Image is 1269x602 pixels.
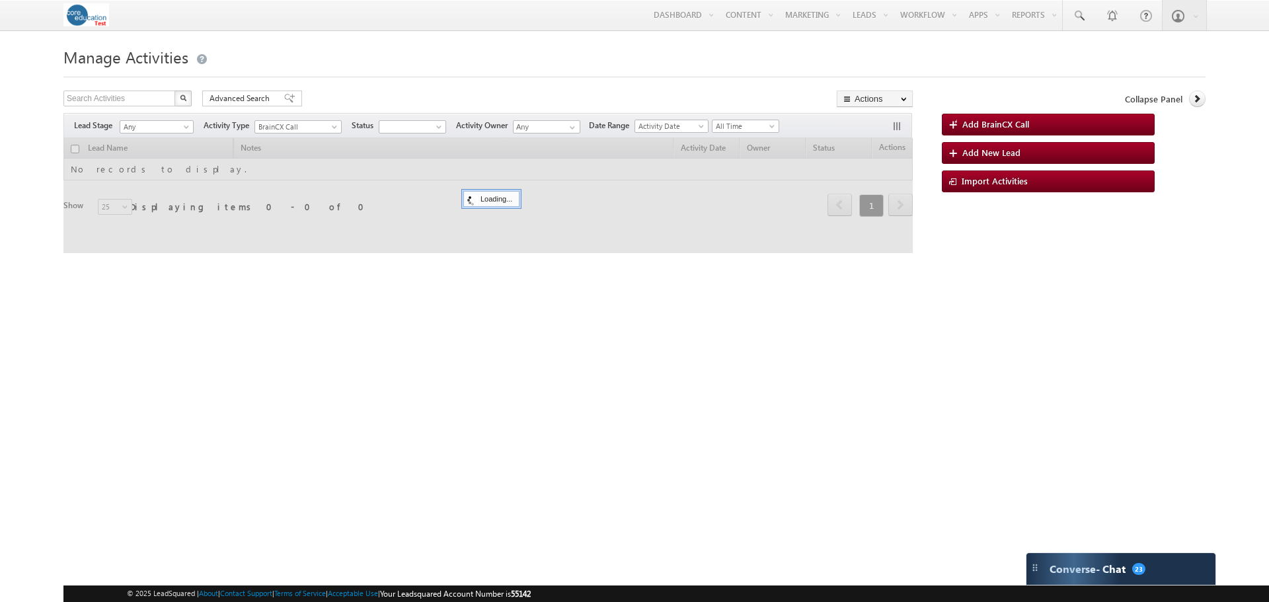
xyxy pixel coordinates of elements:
a: Acceptable Use [328,589,378,597]
a: Contact Support [220,589,272,597]
div: Loading... [463,191,519,207]
span: Collapse Panel [1125,93,1182,105]
span: Date Range [589,120,634,132]
span: Import Activities [962,175,1028,186]
span: Activity Type [204,120,254,132]
span: Add New Lead [962,147,1020,158]
span: Add BrainCX Call [962,118,1029,130]
span: Lead Stage [74,120,118,132]
span: Status [352,120,379,132]
input: Type to Search [513,120,580,133]
img: Custom Logo [63,3,109,26]
a: Any [120,120,194,133]
span: 23 [1132,563,1145,575]
button: Actions [837,91,913,107]
span: Activity Owner [456,120,513,132]
a: About [199,589,218,597]
img: carter-drag [1030,562,1040,573]
span: Activity Date [635,120,704,132]
span: Advanced Search [210,93,274,104]
img: Search [180,94,186,101]
span: BrainCX Call [255,121,335,133]
a: Terms of Service [274,589,326,597]
a: All Time [712,120,779,133]
span: 55142 [511,589,531,599]
a: Show All Items [562,121,579,134]
a: BrainCX Call [254,120,342,133]
span: Any [120,121,189,133]
span: All Time [712,120,775,132]
span: © 2025 LeadSquared | | | | | [127,587,531,600]
a: Activity Date [634,120,709,133]
span: Manage Activities [63,46,188,67]
span: Your Leadsquared Account Number is [380,589,531,599]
